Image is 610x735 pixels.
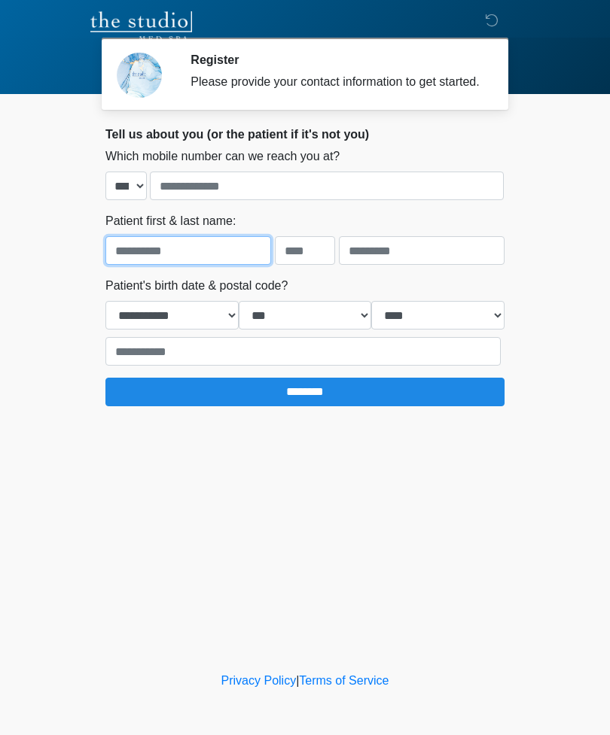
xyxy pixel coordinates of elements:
[105,212,236,230] label: Patient first & last name:
[117,53,162,98] img: Agent Avatar
[299,674,389,687] a: Terms of Service
[191,53,482,67] h2: Register
[296,674,299,687] a: |
[90,11,192,41] img: The Studio Med Spa Logo
[105,147,340,166] label: Which mobile number can we reach you at?
[191,73,482,91] div: Please provide your contact information to get started.
[105,277,288,295] label: Patient's birth date & postal code?
[221,674,297,687] a: Privacy Policy
[105,127,505,141] h2: Tell us about you (or the patient if it's not you)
